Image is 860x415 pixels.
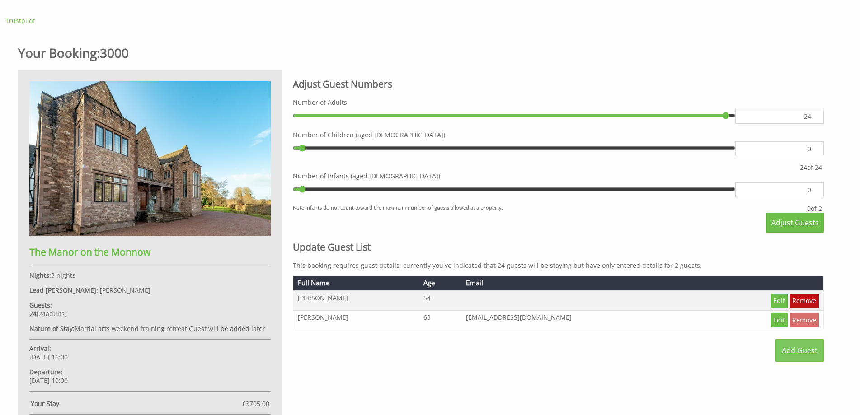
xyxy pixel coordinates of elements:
div: of 24 [798,163,824,172]
div: of 2 [805,204,824,213]
p: [DATE] 10:00 [29,368,271,385]
a: The Manor on the Monnow [29,229,271,258]
label: Number of Adults [293,98,824,107]
p: This booking requires guest details, currently you've indicated that 24 guests will be staying bu... [293,261,824,270]
td: [EMAIL_ADDRESS][DOMAIN_NAME] [461,310,703,330]
th: Full Name [293,276,418,290]
span: adult [38,309,65,318]
td: 54 [419,291,462,311]
span: 0 [807,204,811,213]
img: An image of 'The Manor on the Monnow' [29,81,271,236]
a: Add Guest [775,339,824,362]
span: ( ) [29,309,66,318]
span: 3705.00 [246,399,269,408]
p: 3 nights [29,271,271,280]
th: Age [419,276,462,290]
button: Adjust Guests [766,213,824,233]
small: Note infants do not count toward the maximum number of guests allowed at a property. [293,204,805,213]
a: Edit [771,294,788,308]
a: Trustpilot [5,16,35,25]
h2: Update Guest List [293,241,824,253]
span: Adjust Guests [771,218,819,228]
p: [DATE] 16:00 [29,344,271,361]
span: 24 [38,309,46,318]
strong: Departure: [29,368,62,376]
span: s [61,309,65,318]
td: 63 [419,310,462,330]
p: Martial arts weekend training retreat Guest will be added later [29,324,271,333]
td: [PERSON_NAME] [293,291,418,311]
a: Edit [771,313,788,327]
a: Your Booking: [18,44,100,61]
h2: Adjust Guest Numbers [293,78,824,90]
a: Remove [790,313,819,327]
span: £ [242,399,269,408]
strong: Arrival: [29,344,51,353]
label: Number of Infants (aged [DEMOGRAPHIC_DATA]) [293,172,824,180]
strong: 24 [29,309,37,318]
span: 24 [800,163,807,172]
strong: Nights: [29,271,51,280]
strong: Guests: [29,301,52,309]
strong: Your Stay [31,399,242,408]
strong: Lead [PERSON_NAME]: [29,286,98,294]
td: [PERSON_NAME] [293,310,418,330]
a: Remove [790,294,819,308]
label: Number of Children (aged [DEMOGRAPHIC_DATA]) [293,131,824,139]
strong: Nature of Stay: [29,324,75,333]
th: Email [461,276,703,290]
h2: The Manor on the Monnow [29,246,271,258]
span: [PERSON_NAME] [100,286,150,294]
h1: 3000 [18,44,831,61]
